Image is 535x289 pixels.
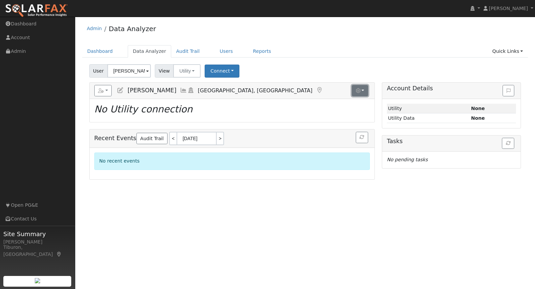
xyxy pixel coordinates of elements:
[217,132,224,145] a: >
[387,113,470,123] td: Utility Data
[3,244,72,258] div: Tiburon, [GEOGRAPHIC_DATA]
[127,87,176,94] span: [PERSON_NAME]
[107,64,151,78] input: Select a User
[87,26,102,31] a: Admin
[471,115,485,121] strong: None
[173,64,201,78] button: Utility
[94,104,193,115] i: No Utility connection
[171,45,205,58] a: Audit Trail
[89,64,108,78] span: User
[489,6,528,11] span: [PERSON_NAME]
[471,106,485,111] strong: ID: null, authorized: None
[82,45,118,58] a: Dashboard
[35,278,40,283] img: retrieve
[356,132,368,143] button: Refresh
[187,87,195,94] a: Login As (last Never)
[128,45,171,58] a: Data Analyzer
[5,4,68,18] img: SolarFax
[205,65,239,78] button: Connect
[117,87,124,94] a: Edit User (38506)
[487,45,528,58] a: Quick Links
[136,133,168,144] a: Audit Trail
[155,64,174,78] span: View
[248,45,276,58] a: Reports
[94,132,370,145] h5: Recent Events
[56,252,62,257] a: Map
[502,138,514,149] button: Refresh
[180,87,187,94] a: Multi-Series Graph
[3,229,72,238] span: Site Summary
[94,153,370,170] div: No recent events
[3,238,72,246] div: [PERSON_NAME]
[169,132,177,145] a: <
[387,157,428,162] i: No pending tasks
[109,25,156,33] a: Data Analyzer
[215,45,238,58] a: Users
[387,138,516,145] h5: Tasks
[198,87,313,94] span: [GEOGRAPHIC_DATA], [GEOGRAPHIC_DATA]
[387,85,516,92] h5: Account Details
[316,87,323,94] a: Map
[387,104,470,113] td: Utility
[503,85,514,96] button: Issue History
